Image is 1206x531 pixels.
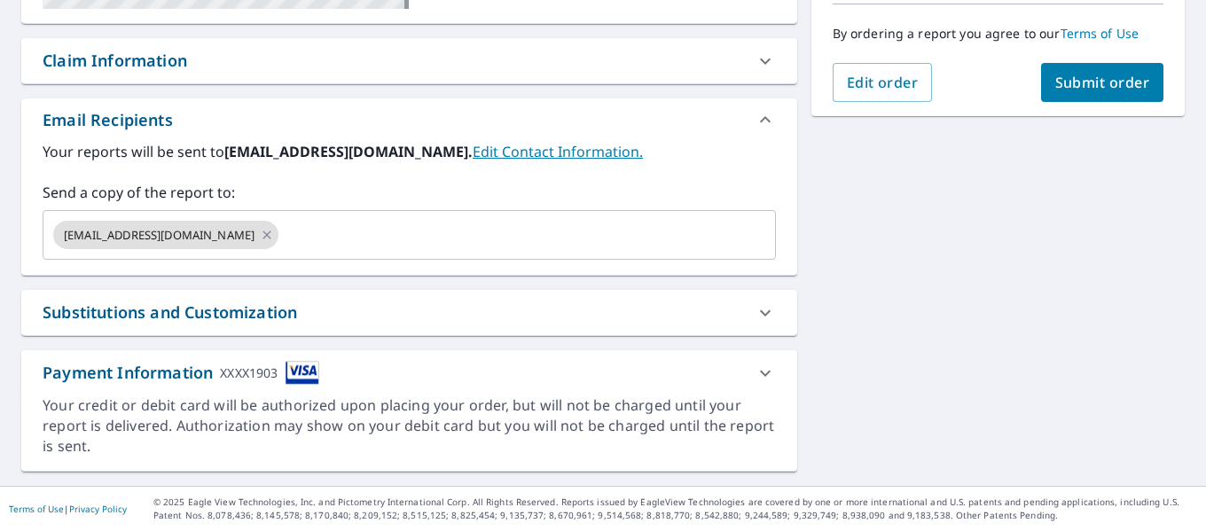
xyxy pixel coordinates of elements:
[153,496,1197,522] p: © 2025 Eagle View Technologies, Inc. and Pictometry International Corp. All Rights Reserved. Repo...
[43,141,776,162] label: Your reports will be sent to
[43,49,187,73] div: Claim Information
[21,98,797,141] div: Email Recipients
[847,73,919,92] span: Edit order
[224,142,473,161] b: [EMAIL_ADDRESS][DOMAIN_NAME].
[69,503,127,515] a: Privacy Policy
[43,301,297,324] div: Substitutions and Customization
[53,221,278,249] div: [EMAIL_ADDRESS][DOMAIN_NAME]
[53,227,265,244] span: [EMAIL_ADDRESS][DOMAIN_NAME]
[9,504,127,514] p: |
[43,182,776,203] label: Send a copy of the report to:
[1055,73,1150,92] span: Submit order
[43,361,319,385] div: Payment Information
[21,290,797,335] div: Substitutions and Customization
[21,350,797,395] div: Payment InformationXXXX1903cardImage
[43,108,173,132] div: Email Recipients
[286,361,319,385] img: cardImage
[43,395,776,457] div: Your credit or debit card will be authorized upon placing your order, but will not be charged unt...
[833,63,933,102] button: Edit order
[21,38,797,83] div: Claim Information
[9,503,64,515] a: Terms of Use
[833,26,1163,42] p: By ordering a report you agree to our
[220,361,278,385] div: XXXX1903
[473,142,643,161] a: EditContactInfo
[1061,25,1139,42] a: Terms of Use
[1041,63,1164,102] button: Submit order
